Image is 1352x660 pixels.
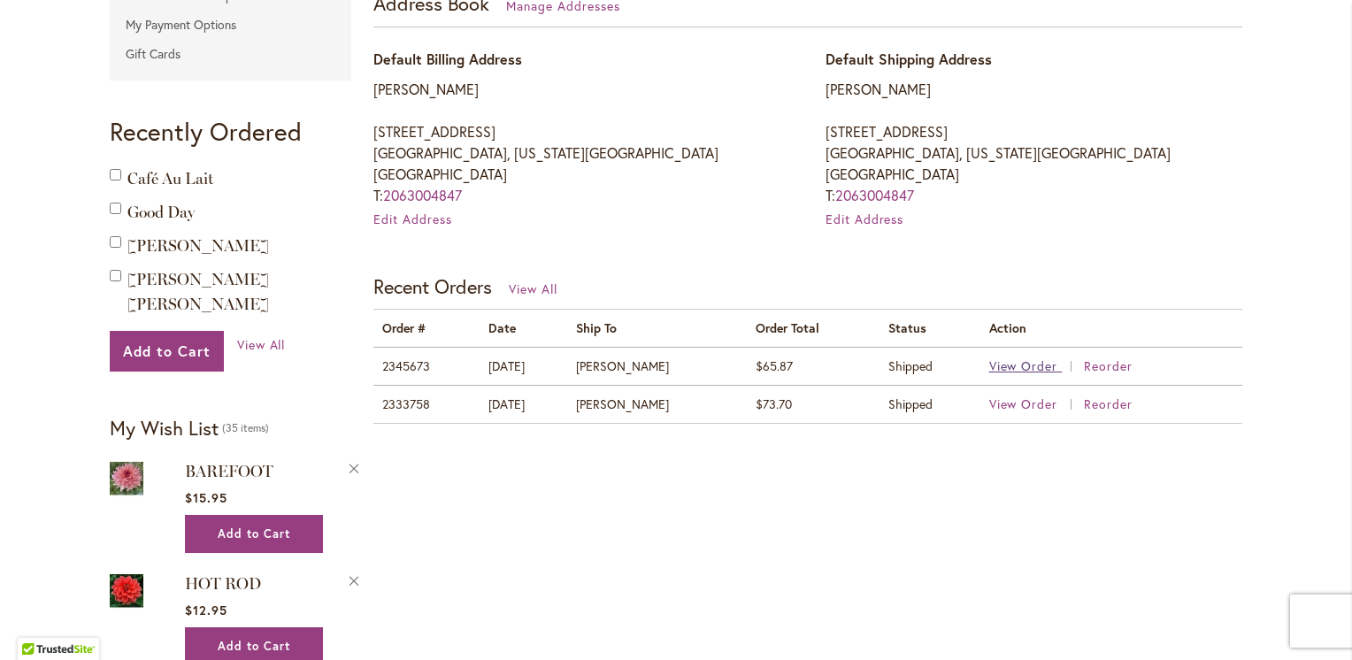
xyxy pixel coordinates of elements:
[756,357,793,374] span: $65.87
[110,571,143,614] a: HOT ROD
[185,574,261,594] a: HOT ROD
[373,347,480,385] td: 2345673
[1084,357,1133,374] a: Reorder
[1084,395,1133,412] a: Reorder
[127,169,213,188] a: Café Au Lait
[222,421,269,434] span: 35 items
[110,331,224,372] button: Add to Cart
[989,357,1081,374] a: View Order
[826,79,1242,206] address: [PERSON_NAME] [STREET_ADDRESS] [GEOGRAPHIC_DATA], [US_STATE][GEOGRAPHIC_DATA] [GEOGRAPHIC_DATA] T:
[980,310,1242,347] th: Action
[110,571,143,610] img: HOT ROD
[373,385,480,423] td: 2333758
[480,310,567,347] th: Date
[567,310,747,347] th: Ship To
[373,79,790,206] address: [PERSON_NAME] [STREET_ADDRESS] [GEOGRAPHIC_DATA], [US_STATE][GEOGRAPHIC_DATA] [GEOGRAPHIC_DATA] T:
[13,597,63,647] iframe: Launch Accessibility Center
[480,347,567,385] td: [DATE]
[185,489,227,506] span: $15.95
[110,41,351,67] a: Gift Cards
[880,310,980,347] th: Status
[127,270,269,314] a: [PERSON_NAME] [PERSON_NAME]
[567,385,747,423] td: [PERSON_NAME]
[185,602,227,618] span: $12.95
[826,50,992,68] span: Default Shipping Address
[989,395,1081,412] a: View Order
[880,347,980,385] td: Shipped
[185,515,323,553] button: Add to Cart
[880,385,980,423] td: Shipped
[123,342,211,360] span: Add to Cart
[185,462,273,481] a: BAREFOOT
[373,273,492,299] strong: Recent Orders
[373,211,452,227] a: Edit Address
[989,357,1058,374] span: View Order
[989,395,1058,412] span: View Order
[383,186,462,204] a: 2063004847
[756,395,792,412] span: $73.70
[747,310,879,347] th: Order Total
[237,336,286,354] a: View All
[110,415,219,441] strong: My Wish List
[218,526,290,541] span: Add to Cart
[509,280,557,297] a: View All
[237,336,286,353] span: View All
[127,236,269,256] a: [PERSON_NAME]
[110,458,143,498] img: BAREFOOT
[480,385,567,423] td: [DATE]
[373,310,480,347] th: Order #
[110,12,351,38] a: My Payment Options
[127,203,195,222] a: Good Day
[567,347,747,385] td: [PERSON_NAME]
[110,458,143,502] a: BAREFOOT
[110,115,302,148] strong: Recently Ordered
[373,50,522,68] span: Default Billing Address
[218,639,290,654] span: Add to Cart
[835,186,914,204] a: 2063004847
[826,211,904,227] a: Edit Address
